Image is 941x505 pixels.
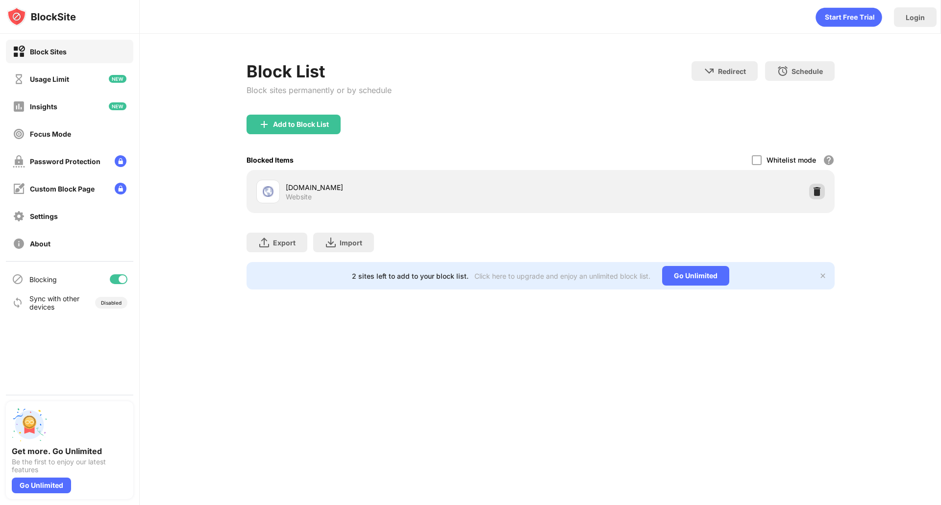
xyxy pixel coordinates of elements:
[30,240,50,248] div: About
[29,275,57,284] div: Blocking
[906,13,925,22] div: Login
[7,7,76,26] img: logo-blocksite.svg
[273,120,329,128] div: Add to Block List
[30,185,95,193] div: Custom Block Page
[819,272,827,280] img: x-button.svg
[13,73,25,85] img: time-usage-off.svg
[12,273,24,285] img: blocking-icon.svg
[286,182,541,192] div: [DOMAIN_NAME]
[273,239,296,247] div: Export
[30,75,69,83] div: Usage Limit
[247,156,294,164] div: Blocked Items
[13,155,25,168] img: password-protection-off.svg
[13,128,25,140] img: focus-off.svg
[662,266,729,286] div: Go Unlimited
[13,210,25,222] img: settings-off.svg
[792,67,823,75] div: Schedule
[29,294,80,311] div: Sync with other devices
[115,155,126,167] img: lock-menu.svg
[12,407,47,442] img: push-unlimited.svg
[13,46,25,58] img: block-on.svg
[13,183,25,195] img: customize-block-page-off.svg
[12,446,127,456] div: Get more. Go Unlimited
[262,186,274,197] img: favicons
[247,61,392,81] div: Block List
[109,102,126,110] img: new-icon.svg
[30,102,57,111] div: Insights
[30,212,58,220] div: Settings
[12,297,24,309] img: sync-icon.svg
[474,272,650,280] div: Click here to upgrade and enjoy an unlimited block list.
[12,478,71,493] div: Go Unlimited
[352,272,469,280] div: 2 sites left to add to your block list.
[109,75,126,83] img: new-icon.svg
[340,239,362,247] div: Import
[115,183,126,194] img: lock-menu.svg
[13,100,25,113] img: insights-off.svg
[30,157,100,166] div: Password Protection
[247,85,392,95] div: Block sites permanently or by schedule
[286,192,312,201] div: Website
[12,458,127,474] div: Be the first to enjoy our latest features
[30,48,67,56] div: Block Sites
[13,238,25,250] img: about-off.svg
[101,300,122,306] div: Disabled
[816,7,882,27] div: animation
[767,156,816,164] div: Whitelist mode
[718,67,746,75] div: Redirect
[30,130,71,138] div: Focus Mode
